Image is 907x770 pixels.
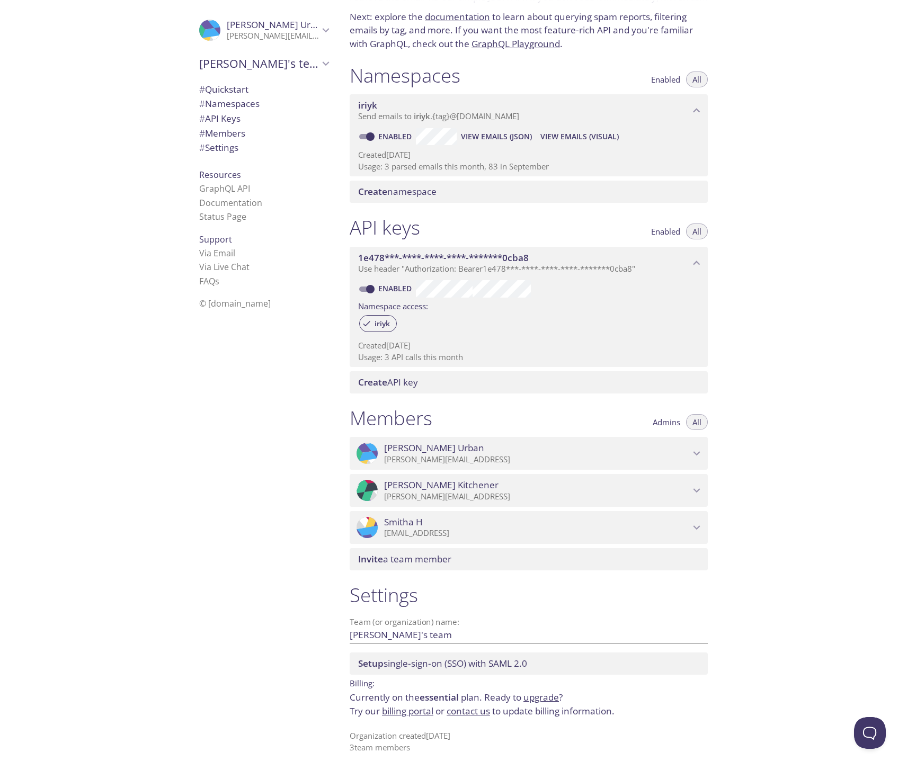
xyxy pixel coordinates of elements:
div: Quickstart [191,82,337,97]
a: Enabled [377,131,416,141]
div: iriyk namespace [350,94,708,127]
div: Setup SSO [350,652,708,675]
span: Namespaces [199,97,260,110]
iframe: Help Scout Beacon - Open [854,717,886,749]
span: API key [358,376,418,388]
span: Create [358,376,387,388]
div: Brian Kitchener [350,474,708,507]
a: GraphQL Playground [472,38,560,50]
div: Namespaces [191,96,337,111]
div: Smitha H [350,511,708,544]
span: iriyk [358,99,377,111]
button: All [686,71,708,87]
a: Via Live Chat [199,261,250,273]
div: Seth Urban [350,437,708,470]
div: Create API Key [350,371,708,393]
h1: Members [350,406,432,430]
span: # [199,112,205,124]
div: Members [191,126,337,141]
p: [PERSON_NAME][EMAIL_ADDRESS] [227,31,319,41]
button: View Emails (JSON) [457,128,536,145]
p: [PERSON_NAME][EMAIL_ADDRESS] [384,454,690,465]
span: Send emails to . {tag} @[DOMAIN_NAME] [358,111,519,121]
span: # [199,141,205,154]
span: Quickstart [199,83,248,95]
p: Currently on the plan. [350,691,708,718]
span: [PERSON_NAME] Urban [227,19,327,31]
a: GraphQL API [199,183,250,194]
p: Created [DATE] [358,340,699,351]
a: Via Email [199,247,235,259]
button: Enabled [645,71,687,87]
p: Created [DATE] [358,149,699,160]
p: Usage: 3 parsed emails this month, 83 in September [358,161,699,172]
span: [PERSON_NAME] Urban [384,442,484,454]
div: API Keys [191,111,337,126]
div: Seth Urban [191,13,337,48]
span: namespace [358,185,437,198]
a: upgrade [523,691,559,703]
div: Invite a team member [350,548,708,570]
p: Usage: 3 API calls this month [358,352,699,363]
div: Create namespace [350,181,708,203]
p: Next: explore the to learn about querying spam reports, filtering emails by tag, and more. If you... [350,10,708,51]
a: contact us [447,705,490,717]
span: # [199,97,205,110]
span: Support [199,234,232,245]
button: All [686,223,708,239]
label: Team (or organization) name: [350,618,460,626]
span: Members [199,127,245,139]
span: Create [358,185,387,198]
span: # [199,83,205,95]
span: [PERSON_NAME]'s team [199,56,319,71]
span: Ready to ? [484,691,563,703]
span: Resources [199,169,241,181]
a: documentation [425,11,490,23]
button: View Emails (Visual) [536,128,623,145]
p: [PERSON_NAME][EMAIL_ADDRESS] [384,491,690,502]
span: API Keys [199,112,241,124]
button: Enabled [645,223,687,239]
span: View Emails (JSON) [461,130,532,143]
a: FAQ [199,275,219,287]
label: Namespace access: [358,298,428,313]
div: Team Settings [191,140,337,155]
span: Smitha H [384,516,423,528]
span: Invite [358,553,383,565]
button: Admins [646,414,687,430]
h1: Settings [350,583,708,607]
a: Status Page [199,211,246,222]
span: single-sign-on (SSO) with SAML 2.0 [358,657,527,669]
button: All [686,414,708,430]
span: View Emails (Visual) [540,130,619,143]
span: © [DOMAIN_NAME] [199,298,271,309]
span: [PERSON_NAME] Kitchener [384,479,499,491]
span: a team member [358,553,451,565]
span: Settings [199,141,238,154]
h1: Namespaces [350,64,460,87]
p: Organization created [DATE] 3 team member s [350,730,708,753]
a: Documentation [199,197,262,209]
p: Billing: [350,675,708,690]
h1: API keys [350,216,420,239]
div: iriyk [359,315,397,332]
span: iriyk [414,111,430,121]
span: Setup [358,657,384,669]
div: Seth's team [191,50,337,77]
span: essential [420,691,459,703]
a: Enabled [377,283,416,293]
a: billing portal [382,705,433,717]
span: iriyk [368,319,396,328]
p: [EMAIL_ADDRESS] [384,528,690,539]
span: # [199,127,205,139]
span: Try our or to update billing information. [350,705,615,717]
